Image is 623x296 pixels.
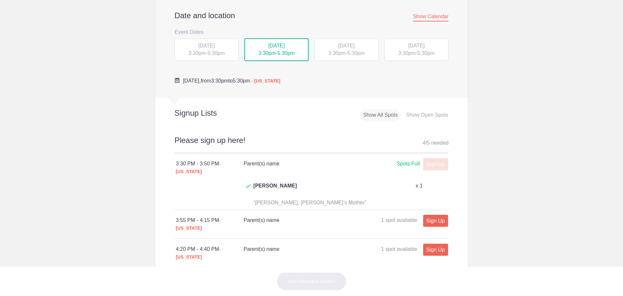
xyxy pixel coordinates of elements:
[198,43,214,48] span: [DATE]
[244,216,346,224] h4: Parent(s) name
[253,200,366,205] span: “[PERSON_NAME], [PERSON_NAME]'s Mother”
[347,50,364,56] span: 5:30pm
[176,216,244,232] div: 3:55 PM - 4:15 PM
[417,50,434,56] span: 5:30pm
[155,108,260,118] h2: Signup Lists
[233,78,250,84] span: 5:30pm
[244,245,346,253] h4: Parent(s) name
[381,246,417,252] span: 1 spot available
[244,38,309,61] div: -
[277,272,347,290] button: Next: Review & Confirm
[423,215,448,227] a: Sign Up
[404,109,451,121] div: Show Open Spots
[183,78,280,84] span: from to
[244,38,309,61] button: [DATE] 3:30pm-5:30pm
[425,140,427,146] span: /
[183,78,201,84] span: [DATE],
[338,43,355,48] span: [DATE]
[251,78,280,84] span: - [US_STATE]
[211,78,228,84] span: 3:30pm
[268,43,285,48] span: [DATE]
[176,245,244,261] div: 4:20 PM - 4:40 PM
[314,39,379,61] div: -
[176,160,244,175] div: 3:30 PM - 3:50 PM
[384,38,449,61] button: [DATE] 3:30pm-5:30pm
[176,161,221,174] span: - [US_STATE]
[397,160,420,168] div: Spots Full
[381,217,417,223] span: 1 spot available
[328,50,346,56] span: 3:30pm
[176,218,221,231] span: - [US_STATE]
[244,160,346,168] h4: Parent(s) name
[175,135,449,153] h2: Please sign up here!
[188,50,205,56] span: 3:30pm
[175,39,239,61] div: -
[422,138,448,148] div: 4 5 needed
[246,184,251,188] img: Check dark green
[176,247,221,260] span: - [US_STATE]
[174,38,239,61] button: [DATE] 3:30pm-5:30pm
[175,27,449,37] h3: Event Dates
[408,43,424,48] span: [DATE]
[175,78,180,83] img: Cal purple
[398,50,415,56] span: 3:30pm
[385,39,449,61] div: -
[314,38,379,61] button: [DATE] 3:30pm-5:30pm
[360,109,400,121] div: Show All Spots
[416,182,422,190] p: x 1
[207,50,225,56] span: 5:30pm
[253,182,297,198] span: [PERSON_NAME]
[413,14,448,21] span: Show Calendar
[423,244,448,256] a: Sign Up
[258,50,275,56] span: 3:30pm
[277,50,295,56] span: 5:30pm
[175,11,449,20] h2: Date and location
